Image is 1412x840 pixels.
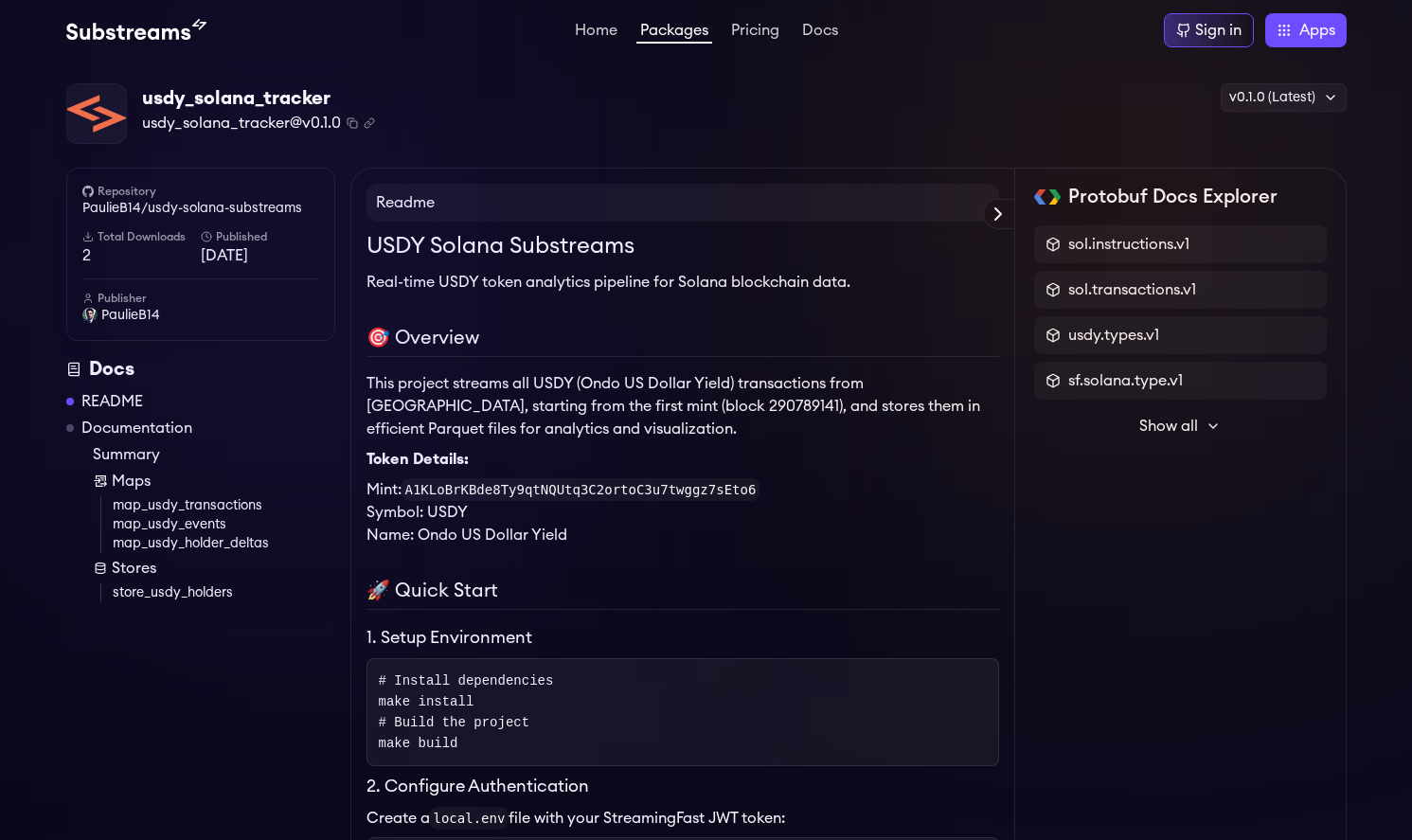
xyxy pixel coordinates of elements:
li: Mint: [366,478,999,501]
a: PaulieB14/usdy-solana-substreams [82,199,319,218]
span: make build [379,736,458,751]
img: Map icon [93,474,108,489]
img: github [82,186,94,197]
span: make install [379,694,474,709]
span: usdy_solana_tracker@v0.1.0 [142,112,341,134]
img: Package Logo [67,84,126,143]
h3: 2. Configure Authentication [366,774,999,799]
a: Stores [93,557,335,580]
div: v0.1.0 (Latest) [1221,83,1347,112]
span: # Build the project [379,715,530,730]
h2: Protobuf Docs Explorer [1068,184,1278,210]
a: store_usdy_holders [113,583,335,602]
a: Docs [798,23,842,42]
h6: Published [201,229,319,244]
a: Summary [93,443,335,466]
span: sol.instructions.v1 [1068,233,1189,256]
button: Show all [1034,407,1327,445]
code: A1KLoBrKBde8Ty9qtNQUtq3C2ortoC3u7twggz7sEto6 [402,478,760,501]
span: sol.transactions.v1 [1068,278,1196,301]
a: README [81,390,143,413]
span: usdy.types.v1 [1068,324,1159,347]
h1: USDY Solana Substreams [366,229,999,263]
a: map_usdy_transactions [113,496,335,515]
a: map_usdy_events [113,515,335,534]
button: Copy .spkg link to clipboard [364,117,375,129]
h2: 🎯 Overview [366,324,999,357]
button: Copy package name and version [347,117,358,129]
span: Apps [1299,19,1335,42]
a: PaulieB14 [82,306,319,325]
a: Pricing [727,23,783,42]
span: # Install dependencies [379,673,554,688]
div: usdy_solana_tracker [142,85,375,112]
div: Docs [66,356,335,383]
a: Documentation [81,417,192,439]
a: Sign in [1164,13,1254,47]
img: Store icon [93,561,108,576]
a: Home [571,23,621,42]
span: [DATE] [201,244,319,267]
h6: Total Downloads [82,229,201,244]
h6: Publisher [82,291,319,306]
li: Name: Ondo US Dollar Yield [366,524,999,546]
span: Show all [1139,415,1198,438]
a: Maps [93,470,335,492]
span: 2 [82,244,201,267]
p: This project streams all USDY (Ondo US Dollar Yield) transactions from [GEOGRAPHIC_DATA], startin... [366,372,999,440]
li: Symbol: USDY [366,501,999,524]
span: sf.solana.type.v1 [1068,369,1183,392]
p: Real-time USDY token analytics pipeline for Solana blockchain data. [366,271,999,294]
strong: Token Details: [366,452,469,467]
h2: 🚀 Quick Start [366,577,999,610]
img: User Avatar [82,308,98,323]
span: PaulieB14 [101,306,160,325]
div: Sign in [1195,19,1242,42]
h6: Repository [82,184,319,199]
img: Protobuf [1034,189,1062,205]
code: local.env [430,807,509,830]
img: Substream's logo [66,19,206,42]
h4: Readme [366,184,999,222]
a: map_usdy_holder_deltas [113,534,335,553]
p: Create a file with your StreamingFast JWT token: [366,807,999,830]
h3: 1. Setup Environment [366,625,999,651]
a: Packages [636,23,712,44]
